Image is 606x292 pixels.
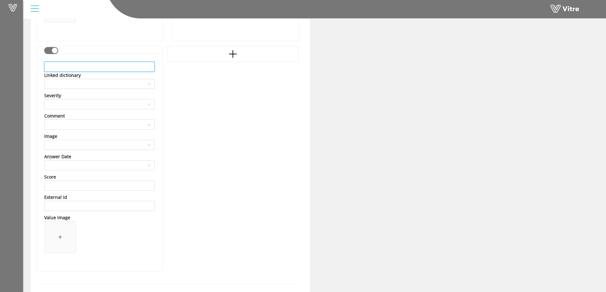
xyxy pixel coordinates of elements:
[149,186,153,190] span: down
[44,133,57,140] div: Image
[44,214,70,221] div: Value image
[149,182,153,186] span: up
[148,186,154,190] span: Decrease Value
[228,49,238,59] span: plus
[44,153,71,160] div: Answer Date
[44,194,67,201] div: External Id
[44,173,56,180] div: Score
[148,181,154,186] span: Increase Value
[58,235,62,239] span: plus
[44,92,61,99] div: Severity
[44,72,81,79] div: Linked dictionary
[44,112,65,119] div: Comment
